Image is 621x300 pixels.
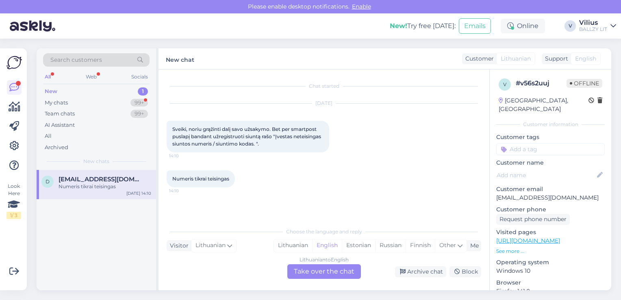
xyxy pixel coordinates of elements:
span: v [503,81,506,87]
span: Offline [567,79,602,88]
div: Socials [130,72,150,82]
span: Numeris tikrai teisingas [172,176,229,182]
p: Firefox 141.0 [496,287,605,296]
span: Enable [350,3,373,10]
div: Customer [462,54,494,63]
div: Chat started [167,83,481,90]
div: [GEOGRAPHIC_DATA], [GEOGRAPHIC_DATA] [499,96,588,113]
div: Vilius [579,20,607,26]
p: Operating system [496,258,605,267]
div: Visitor [167,241,189,250]
span: 14:10 [169,188,200,194]
div: Online [501,19,545,33]
div: Take over the chat [287,264,361,279]
span: Lithuanian [501,54,531,63]
div: [DATE] [167,100,481,107]
div: BALLZY LIT [579,26,607,33]
div: 1 / 3 [7,212,21,219]
span: 14:10 [169,153,200,159]
img: Askly Logo [7,55,22,70]
div: AI Assistant [45,121,75,129]
span: New chats [83,158,109,165]
span: Lithuanian [195,241,226,250]
span: Search customers [50,56,102,64]
a: ViliusBALLZY LIT [579,20,616,33]
p: See more ... [496,248,605,255]
div: 99+ [130,110,148,118]
div: V [565,20,576,32]
div: My chats [45,99,68,107]
span: Sveiki, noriu grąžinti dalį savo užsakymo. Bet per smartpost puslapį bandant užregistruoti siuntą... [172,126,322,147]
div: Choose the language and reply [167,228,481,235]
p: Customer name [496,159,605,167]
div: 1 [138,87,148,96]
div: 99+ [130,99,148,107]
div: Try free [DATE]: [390,21,456,31]
div: Support [542,54,568,63]
a: [URL][DOMAIN_NAME] [496,237,560,244]
div: English [312,239,342,252]
div: Archived [45,143,68,152]
div: Finnish [406,239,435,252]
div: Estonian [342,239,375,252]
div: Look Here [7,183,21,219]
div: Block [449,266,481,277]
p: Browser [496,278,605,287]
p: Customer tags [496,133,605,141]
div: New [45,87,57,96]
p: Visited pages [496,228,605,237]
span: Other [439,241,456,249]
div: [DATE] 14:10 [126,190,151,196]
p: Customer phone [496,205,605,214]
div: Russian [375,239,406,252]
span: English [575,54,596,63]
div: All [43,72,52,82]
div: Customer information [496,121,605,128]
input: Add a tag [496,143,605,155]
div: All [45,132,52,140]
b: New! [390,22,407,30]
button: Emails [459,18,491,34]
div: Lithuanian [274,239,312,252]
div: Team chats [45,110,75,118]
div: Archive chat [395,266,446,277]
span: drauge_n@yahoo.com [59,176,143,183]
div: # v56s2uuj [516,78,567,88]
p: [EMAIL_ADDRESS][DOMAIN_NAME] [496,193,605,202]
div: Me [467,241,479,250]
span: d [46,178,50,185]
p: Windows 10 [496,267,605,275]
div: Numeris tikrai teisingas [59,183,151,190]
p: Customer email [496,185,605,193]
input: Add name [497,171,595,180]
div: Lithuanian to English [300,256,349,263]
div: Web [84,72,98,82]
label: New chat [166,53,194,64]
div: Request phone number [496,214,570,225]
